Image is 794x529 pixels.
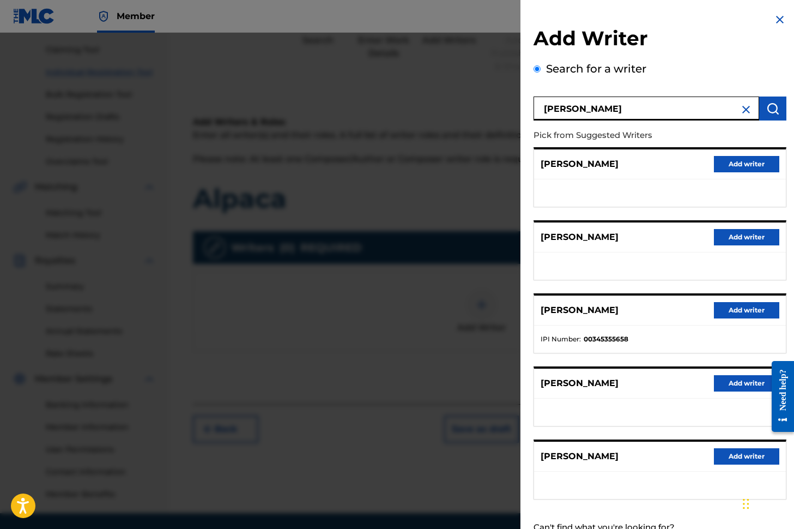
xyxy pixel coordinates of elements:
button: Add writer [714,448,779,465]
p: [PERSON_NAME] [541,450,619,463]
span: Member [117,10,155,22]
img: Search Works [766,102,779,115]
p: [PERSON_NAME] [541,231,619,244]
label: Search for a writer [546,62,646,75]
iframe: Resource Center [763,353,794,441]
p: [PERSON_NAME] [541,304,619,317]
iframe: Chat Widget [740,477,794,529]
button: Add writer [714,229,779,245]
button: Add writer [714,375,779,392]
p: Pick from Suggested Writers [534,124,724,147]
p: [PERSON_NAME] [541,377,619,390]
strong: 00345355658 [584,334,628,344]
h2: Add Writer [534,26,786,54]
img: Top Rightsholder [97,10,110,23]
p: [PERSON_NAME] [541,158,619,171]
button: Add writer [714,156,779,172]
span: IPI Number : [541,334,581,344]
img: close [740,103,753,116]
div: Drag [743,488,749,520]
button: Add writer [714,302,779,318]
img: MLC Logo [13,8,55,24]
